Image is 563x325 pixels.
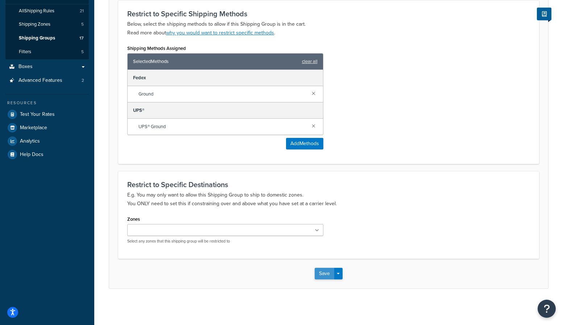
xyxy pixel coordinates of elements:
[19,8,54,14] span: All Shipping Rules
[5,31,89,45] li: Shipping Groups
[127,216,140,222] label: Zones
[5,108,89,121] a: Test Your Rates
[82,77,84,84] span: 2
[538,300,556,318] button: Open Resource Center
[128,102,323,119] div: UPS®
[5,148,89,161] a: Help Docs
[127,191,530,208] p: E.g. You may only want to allow this Shipping Group to ship to domestic zones. You ONLY need to s...
[18,77,62,84] span: Advanced Features
[20,138,40,144] span: Analytics
[127,181,530,189] h3: Restrict to Specific Destinations
[5,100,89,106] div: Resources
[19,21,50,28] span: Shipping Zones
[5,45,89,59] li: Filters
[5,74,89,87] li: Advanced Features
[19,49,31,55] span: Filters
[127,46,186,51] label: Shipping Methods Assigned
[127,20,530,37] p: Below, select the shipping methods to allow if this Shipping Group is in the cart. Read more about .
[127,10,530,18] h3: Restrict to Specific Shipping Methods
[128,70,323,86] div: Fedex
[138,89,306,99] span: Ground
[79,35,84,41] span: 17
[19,35,55,41] span: Shipping Groups
[81,21,84,28] span: 5
[302,56,318,67] a: clear all
[5,4,89,18] a: AllShipping Rules21
[127,239,323,244] p: Select any zones that this shipping group will be restricted to
[166,29,274,37] a: why you would want to restrict specific methods
[5,135,89,148] a: Analytics
[5,18,89,31] li: Shipping Zones
[5,121,89,134] a: Marketplace
[315,268,334,279] button: Save
[5,18,89,31] a: Shipping Zones5
[81,49,84,55] span: 5
[18,64,33,70] span: Boxes
[5,74,89,87] a: Advanced Features2
[20,125,47,131] span: Marketplace
[138,122,306,132] span: UPS® Ground
[5,45,89,59] a: Filters5
[537,8,551,20] button: Show Help Docs
[133,56,298,67] span: Selected Methods
[5,60,89,73] a: Boxes
[20,111,55,118] span: Test Your Rates
[20,152,44,158] span: Help Docs
[286,138,323,149] button: AddMethods
[80,8,84,14] span: 21
[5,31,89,45] a: Shipping Groups17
